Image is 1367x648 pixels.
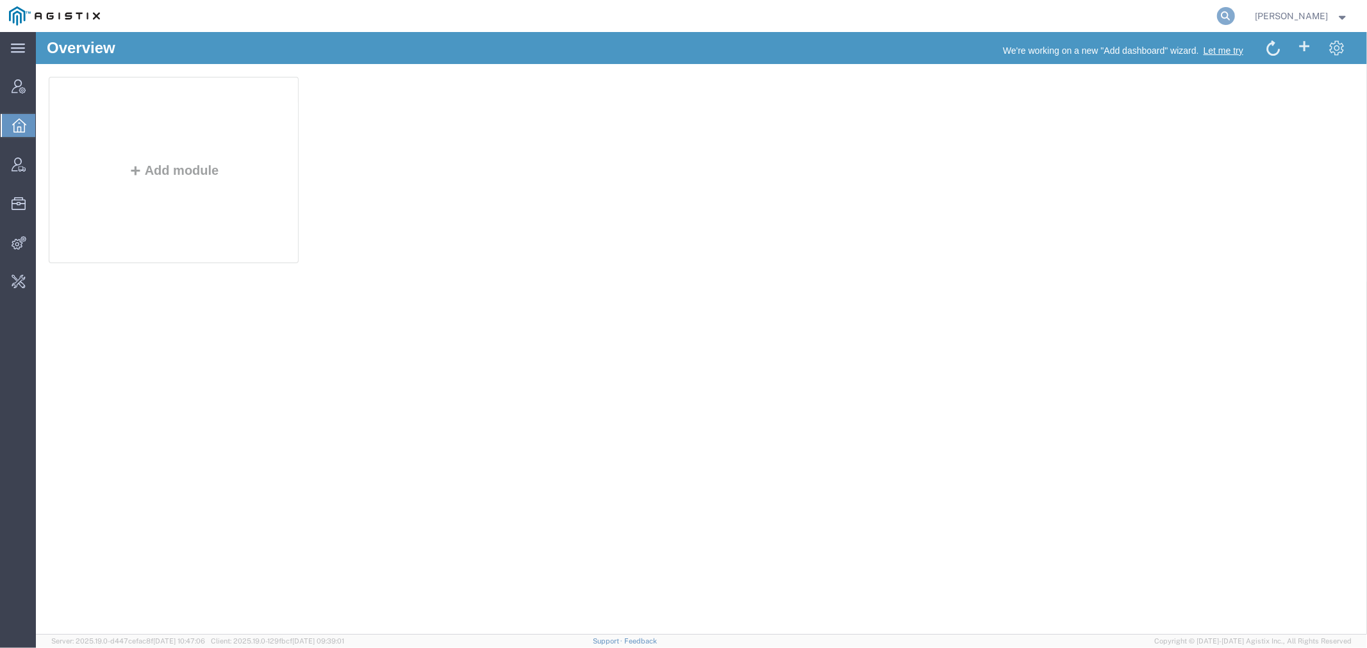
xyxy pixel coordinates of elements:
span: Carrie Virgilio [1255,9,1329,23]
a: Feedback [624,637,657,645]
button: Add module [89,131,187,145]
span: Client: 2025.19.0-129fbcf [211,637,344,645]
img: logo [9,6,100,26]
span: [DATE] 09:39:01 [292,637,344,645]
span: Copyright © [DATE]-[DATE] Agistix Inc., All Rights Reserved [1154,636,1352,647]
iframe: FS Legacy Container [36,32,1367,635]
span: Server: 2025.19.0-d447cefac8f [51,637,205,645]
a: Support [593,637,625,645]
button: [PERSON_NAME] [1255,8,1350,24]
span: [DATE] 10:47:06 [153,637,205,645]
